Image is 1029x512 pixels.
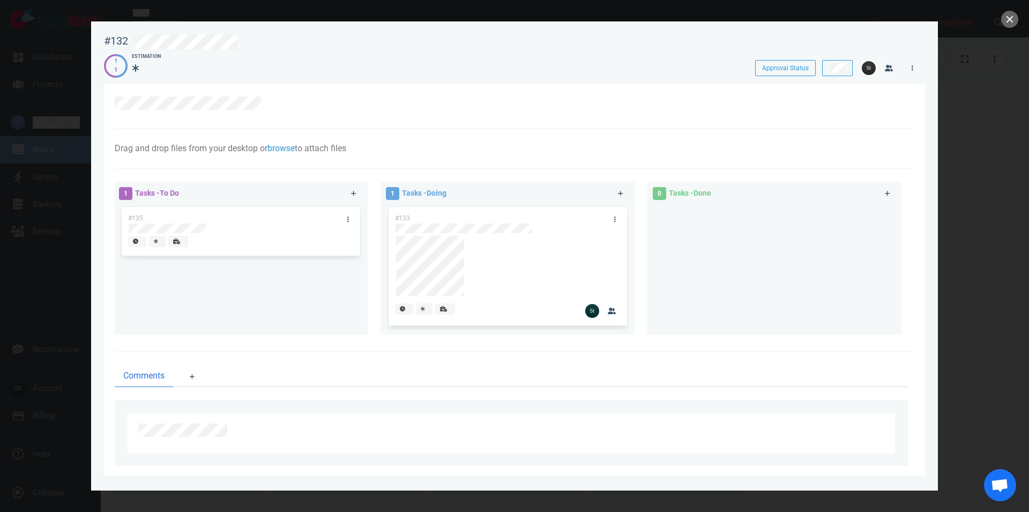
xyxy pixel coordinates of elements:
img: 26 [862,61,876,75]
span: Tasks - To Do [135,189,179,197]
span: 1 [119,187,132,200]
button: close [1001,11,1018,28]
button: Approval Status [755,60,816,76]
span: #133 [395,214,410,222]
span: Tasks - Doing [402,189,446,197]
span: 1 [386,187,399,200]
span: Comments [123,369,165,382]
div: #132 [104,34,128,48]
span: 0 [653,187,666,200]
div: Estimation [132,53,161,61]
span: to attach files [295,143,346,153]
span: Tasks - Done [669,189,711,197]
span: Drag and drop files from your desktop or [115,143,267,153]
div: 1 [114,57,117,66]
a: browse [267,143,295,153]
span: #135 [128,214,143,222]
div: 1 [114,66,117,75]
div: Open chat [984,469,1016,501]
img: 26 [585,304,599,318]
